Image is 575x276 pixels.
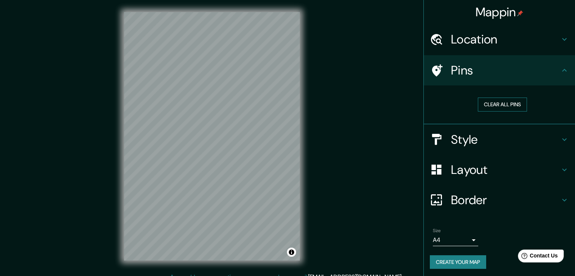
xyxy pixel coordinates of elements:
button: Clear all pins [478,98,527,112]
div: Border [424,185,575,215]
label: Size [433,227,441,234]
button: Toggle attribution [287,248,296,257]
h4: Layout [451,162,560,177]
div: Location [424,24,575,54]
div: Pins [424,55,575,85]
h4: Style [451,132,560,147]
h4: Border [451,192,560,208]
h4: Pins [451,63,560,78]
div: Layout [424,155,575,185]
canvas: Map [124,12,300,260]
h4: Mappin [476,5,524,20]
div: A4 [433,234,478,246]
h4: Location [451,32,560,47]
button: Create your map [430,255,486,269]
img: pin-icon.png [517,10,523,16]
iframe: Help widget launcher [508,247,567,268]
div: Style [424,124,575,155]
